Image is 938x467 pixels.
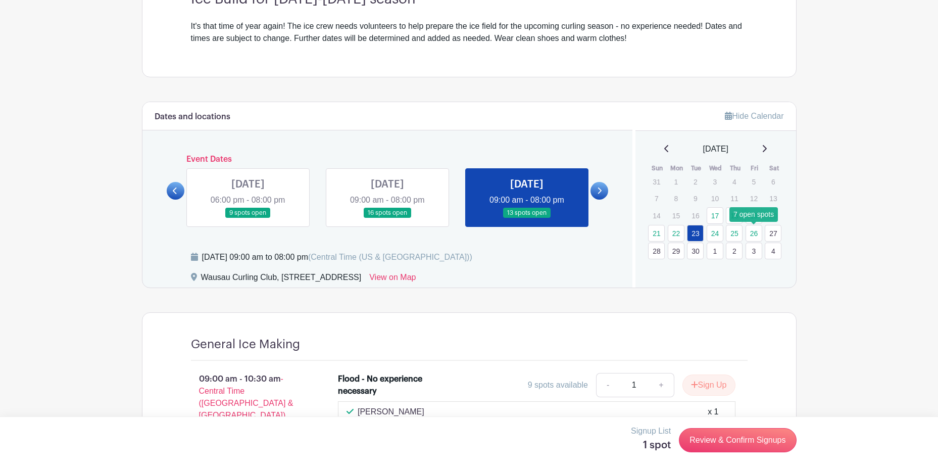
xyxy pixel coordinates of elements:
[184,155,591,164] h6: Event Dates
[631,439,671,451] h5: 1 spot
[668,208,684,223] p: 15
[726,207,743,224] a: 18
[687,243,704,259] a: 30
[707,191,723,206] p: 10
[648,243,665,259] a: 28
[308,253,472,261] span: (Central Time (US & [GEOGRAPHIC_DATA]))
[631,425,671,437] p: Signup List
[687,174,704,190] p: 2
[764,163,784,173] th: Sat
[703,143,728,155] span: [DATE]
[686,163,706,173] th: Tue
[668,191,684,206] p: 8
[596,373,619,397] a: -
[725,112,783,120] a: Hide Calendar
[746,225,762,242] a: 26
[765,191,781,206] p: 13
[191,337,300,352] h4: General Ice Making
[202,251,472,263] div: [DATE] 09:00 am to 08:00 pm
[765,225,781,242] a: 27
[667,163,687,173] th: Mon
[682,375,735,396] button: Sign Up
[668,174,684,190] p: 1
[765,243,781,259] a: 4
[726,225,743,242] a: 25
[725,163,745,173] th: Thu
[191,20,748,44] div: It's that time of year again! The ice crew needs volunteers to help prepare the ice field for the...
[358,406,424,418] p: [PERSON_NAME]
[648,174,665,190] p: 31
[528,379,588,391] div: 9 spots available
[648,191,665,206] p: 7
[649,373,674,397] a: +
[708,406,718,418] div: x 1
[765,174,781,190] p: 6
[729,207,778,222] div: 7 open spots
[707,174,723,190] p: 3
[707,207,723,224] a: 17
[155,112,230,122] h6: Dates and locations
[746,191,762,206] p: 12
[687,191,704,206] p: 9
[746,174,762,190] p: 5
[746,243,762,259] a: 3
[648,208,665,223] p: 14
[668,243,684,259] a: 29
[687,225,704,242] a: 23
[707,225,723,242] a: 24
[726,243,743,259] a: 2
[201,271,362,288] div: Wausau Curling Club, [STREET_ADDRESS]
[648,225,665,242] a: 21
[648,163,667,173] th: Sun
[707,243,723,259] a: 1
[668,225,684,242] a: 22
[726,174,743,190] p: 4
[687,208,704,223] p: 16
[175,369,322,426] p: 09:00 am - 10:30 am
[726,191,743,206] p: 11
[745,163,765,173] th: Fri
[706,163,726,173] th: Wed
[369,271,416,288] a: View on Map
[338,373,425,397] div: Flood - No experience necessary
[679,428,796,452] a: Review & Confirm Signups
